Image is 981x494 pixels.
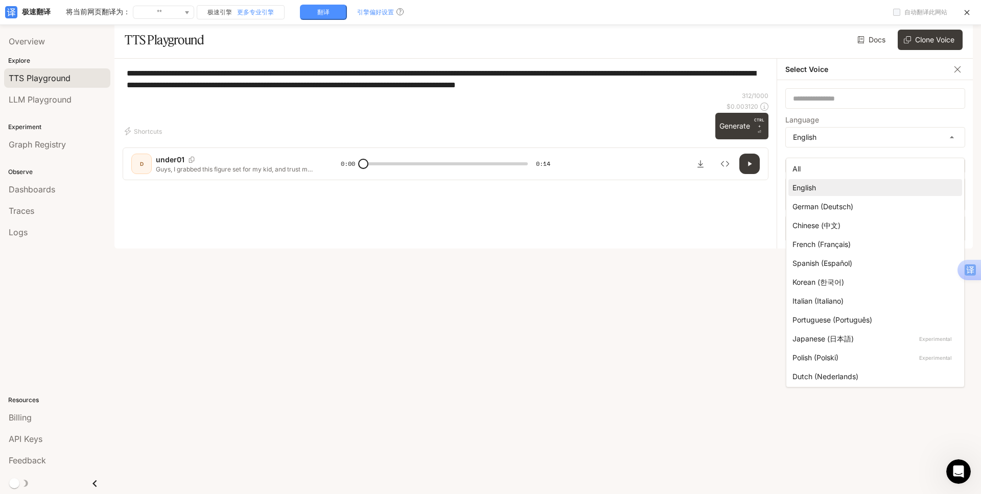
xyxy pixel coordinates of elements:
[792,371,954,382] div: Dutch (Nederlands)
[792,277,954,287] div: Korean (한국어)
[792,352,954,363] div: Polish (Polski)
[792,239,954,250] div: French (Français)
[917,334,954,343] p: Experimental
[792,220,954,231] div: Chinese (中文)
[792,295,954,306] div: Italian (Italiano)
[792,201,954,212] div: German (Deutsch)
[792,314,954,325] div: Portuguese (Português)
[792,163,954,174] div: All
[917,353,954,362] p: Experimental
[946,459,971,484] iframe: Intercom live chat
[792,182,954,193] div: English
[792,333,954,344] div: Japanese (日本語)
[792,258,954,268] div: Spanish (Español)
